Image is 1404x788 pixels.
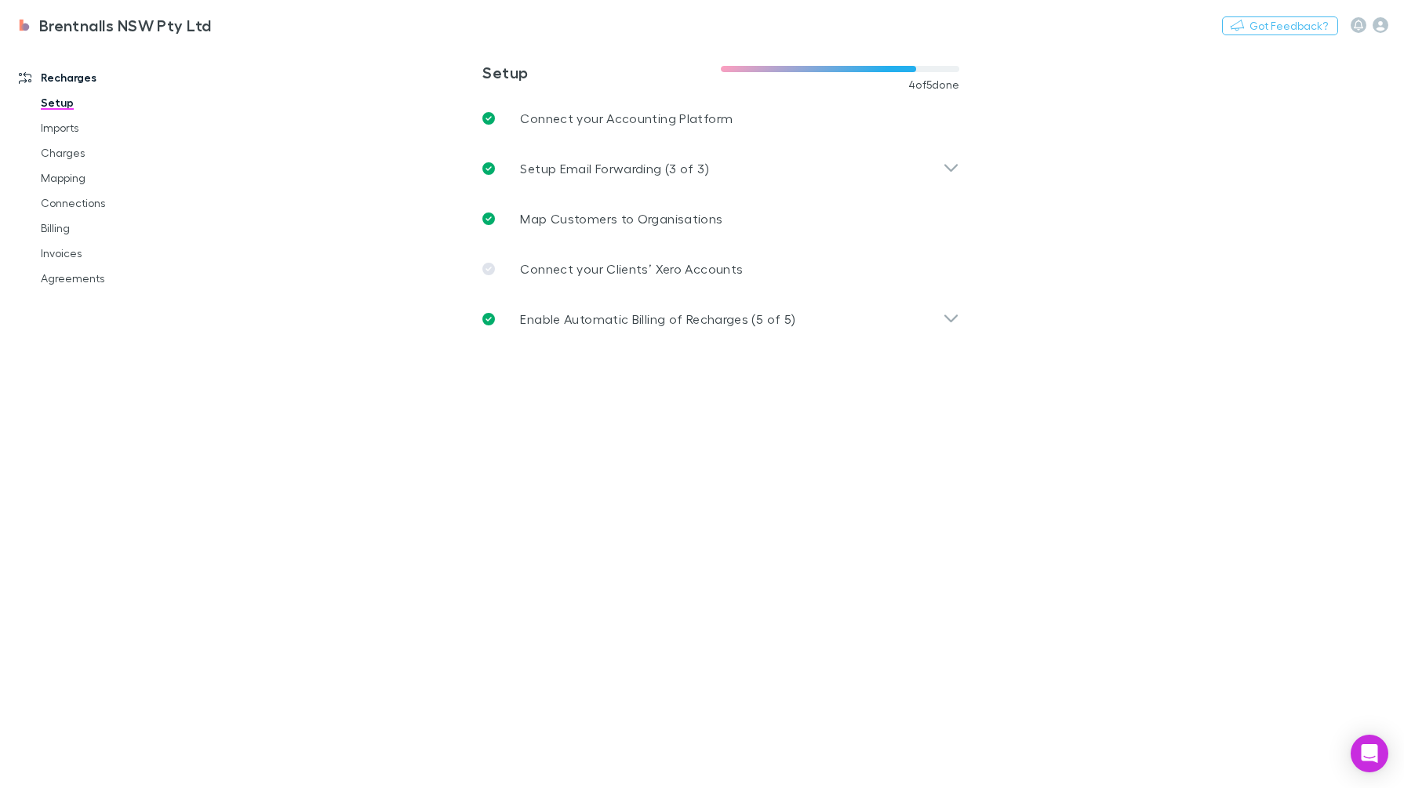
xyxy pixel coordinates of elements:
[470,294,972,344] div: Enable Automatic Billing of Recharges (5 of 5)
[25,241,213,266] a: Invoices
[908,78,960,91] span: 4 of 5 done
[25,266,213,291] a: Agreements
[3,65,213,90] a: Recharges
[520,310,795,329] p: Enable Automatic Billing of Recharges (5 of 5)
[25,165,213,191] a: Mapping
[520,209,722,228] p: Map Customers to Organisations
[25,115,213,140] a: Imports
[25,90,213,115] a: Setup
[520,109,733,128] p: Connect your Accounting Platform
[25,216,213,241] a: Billing
[1351,735,1388,772] div: Open Intercom Messenger
[470,143,972,194] div: Setup Email Forwarding (3 of 3)
[470,244,972,294] a: Connect your Clients’ Xero Accounts
[6,6,221,44] a: Brentnalls NSW Pty Ltd
[470,194,972,244] a: Map Customers to Organisations
[25,140,213,165] a: Charges
[520,260,743,278] p: Connect your Clients’ Xero Accounts
[470,93,972,143] a: Connect your Accounting Platform
[25,191,213,216] a: Connections
[520,159,708,178] p: Setup Email Forwarding (3 of 3)
[482,63,721,82] h3: Setup
[39,16,212,34] h3: Brentnalls NSW Pty Ltd
[16,16,33,34] img: Brentnalls NSW Pty Ltd's Logo
[1222,16,1338,35] button: Got Feedback?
